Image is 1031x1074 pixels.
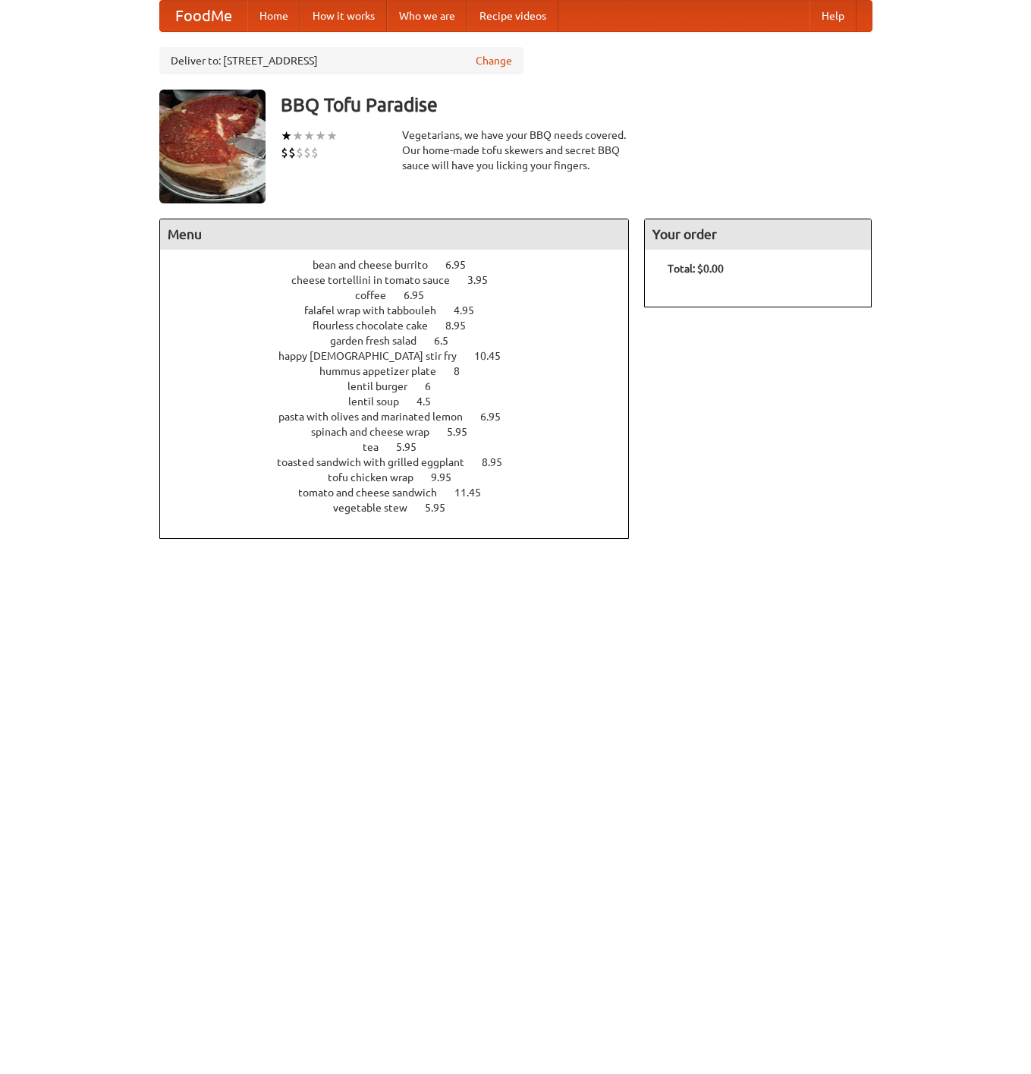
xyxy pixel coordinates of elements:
[304,304,451,317] span: falafel wrap with tabbouleh
[303,144,311,161] li: $
[404,289,439,301] span: 6.95
[445,259,481,271] span: 6.95
[319,365,488,377] a: hummus appetizer plate 8
[292,128,303,144] li: ★
[347,380,459,392] a: lentil burger 6
[313,259,443,271] span: bean and cheese burrito
[281,90,872,120] h3: BBQ Tofu Paradise
[277,456,479,468] span: toasted sandwich with grilled eggplant
[476,53,512,68] a: Change
[298,487,509,499] a: tomato and cheese sandwich 11.45
[348,395,414,408] span: lentil soup
[645,219,871,250] h4: Your order
[300,1,387,31] a: How it works
[467,1,558,31] a: Recipe videos
[311,426,445,438] span: spinach and cheese wrap
[315,128,326,144] li: ★
[288,144,296,161] li: $
[480,411,516,423] span: 6.95
[326,128,338,144] li: ★
[355,289,452,301] a: coffee 6.95
[328,471,479,483] a: tofu chicken wrap 9.95
[328,471,429,483] span: tofu chicken wrap
[363,441,445,453] a: tea 5.95
[445,320,481,332] span: 8.95
[281,128,292,144] li: ★
[425,380,446,392] span: 6
[313,320,494,332] a: flourless chocolate cake 8.95
[431,471,467,483] span: 9.95
[474,350,516,362] span: 10.45
[482,456,517,468] span: 8.95
[348,395,459,408] a: lentil soup 4.5
[278,350,472,362] span: happy [DEMOGRAPHIC_DATA] stir fry
[467,274,503,286] span: 3.95
[333,502,473,514] a: vegetable stew 5.95
[311,144,319,161] li: $
[355,289,401,301] span: coffee
[160,219,629,250] h4: Menu
[247,1,300,31] a: Home
[347,380,423,392] span: lentil burger
[303,128,315,144] li: ★
[434,335,464,347] span: 6.5
[668,263,724,275] b: Total: $0.00
[291,274,516,286] a: cheese tortellini in tomato sauce 3.95
[160,1,247,31] a: FoodMe
[304,304,502,317] a: falafel wrap with tabbouleh 4.95
[447,426,482,438] span: 5.95
[402,128,630,173] div: Vegetarians, we have your BBQ needs covered. Our home-made tofu skewers and secret BBQ sauce will...
[291,274,465,286] span: cheese tortellini in tomato sauce
[454,304,489,317] span: 4.95
[278,350,529,362] a: happy [DEMOGRAPHIC_DATA] stir fry 10.45
[311,426,495,438] a: spinach and cheese wrap 5.95
[296,144,303,161] li: $
[425,502,460,514] span: 5.95
[809,1,857,31] a: Help
[387,1,467,31] a: Who we are
[159,47,523,74] div: Deliver to: [STREET_ADDRESS]
[416,395,446,408] span: 4.5
[281,144,288,161] li: $
[313,259,494,271] a: bean and cheese burrito 6.95
[454,487,496,499] span: 11.45
[396,441,432,453] span: 5.95
[278,411,529,423] a: pasta with olives and marinated lemon 6.95
[277,456,530,468] a: toasted sandwich with grilled eggplant 8.95
[333,502,423,514] span: vegetable stew
[313,320,443,332] span: flourless chocolate cake
[159,90,266,203] img: angular.jpg
[298,487,452,499] span: tomato and cheese sandwich
[454,365,475,377] span: 8
[330,335,432,347] span: garden fresh salad
[278,411,478,423] span: pasta with olives and marinated lemon
[319,365,451,377] span: hummus appetizer plate
[363,441,394,453] span: tea
[330,335,476,347] a: garden fresh salad 6.5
